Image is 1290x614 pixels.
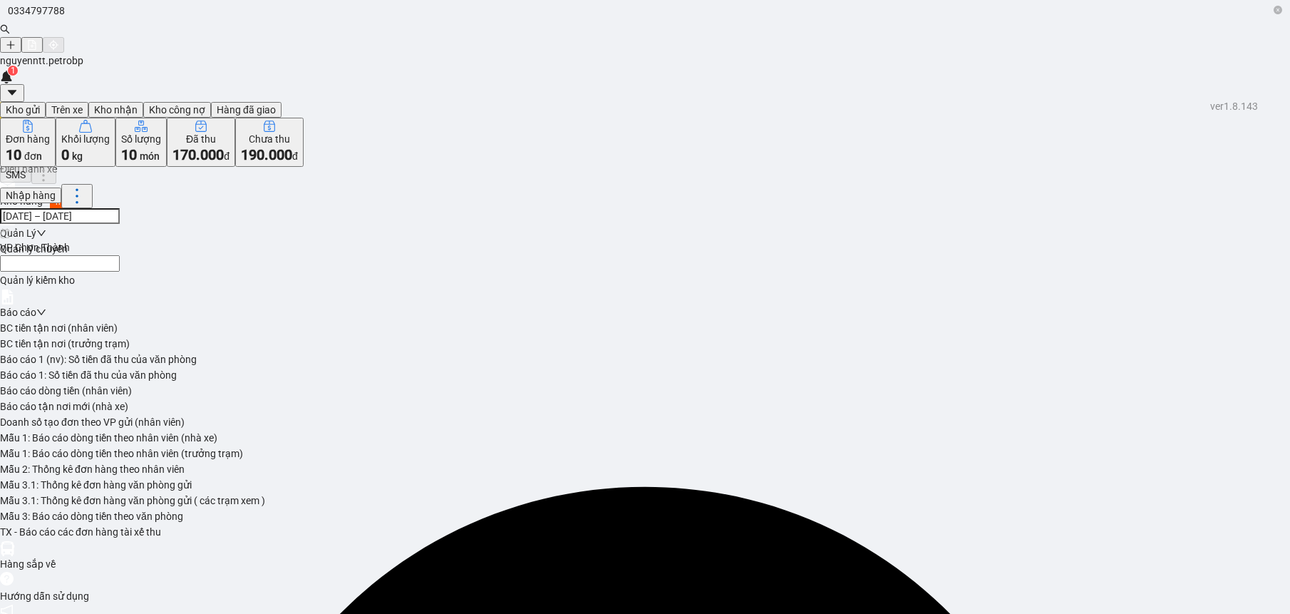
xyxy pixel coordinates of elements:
button: Khối lượng0kg [56,118,115,167]
span: 10 [6,146,21,163]
button: file-add [21,37,43,53]
span: kg [72,150,83,162]
button: Hàng đã giao [211,102,282,118]
span: 170.000 [172,146,224,163]
button: Kho nhận [88,102,143,118]
span: file-add [27,40,37,50]
span: plus [6,40,16,50]
button: aim [43,37,64,53]
span: aim [48,40,58,50]
button: Đã thu170.000đ [167,118,235,167]
div: Chưa thu [241,133,298,145]
span: close-circle [1274,4,1282,18]
div: Số lượng [121,133,161,145]
input: Tìm tên, số ĐT hoặc mã đơn [8,3,1271,19]
span: đ [292,150,298,162]
span: close-circle [1274,6,1282,14]
div: ver 1.8.143 [1210,98,1258,114]
span: 10 [121,146,137,163]
span: đơn [24,150,42,162]
button: Chưa thu190.000đ [235,118,304,167]
button: Số lượng10món [115,118,167,167]
span: 1 [11,66,16,76]
div: Đã thu [172,133,229,145]
div: Đơn hàng [6,133,50,145]
span: đ [224,150,229,162]
span: 0 [61,146,69,163]
sup: 1 [8,66,18,76]
button: Kho công nợ [143,102,211,118]
button: Trên xe [46,102,88,118]
div: Khối lượng [61,133,110,145]
span: món [140,150,160,162]
span: caret-down [6,86,19,99]
span: 190.000 [241,146,292,163]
